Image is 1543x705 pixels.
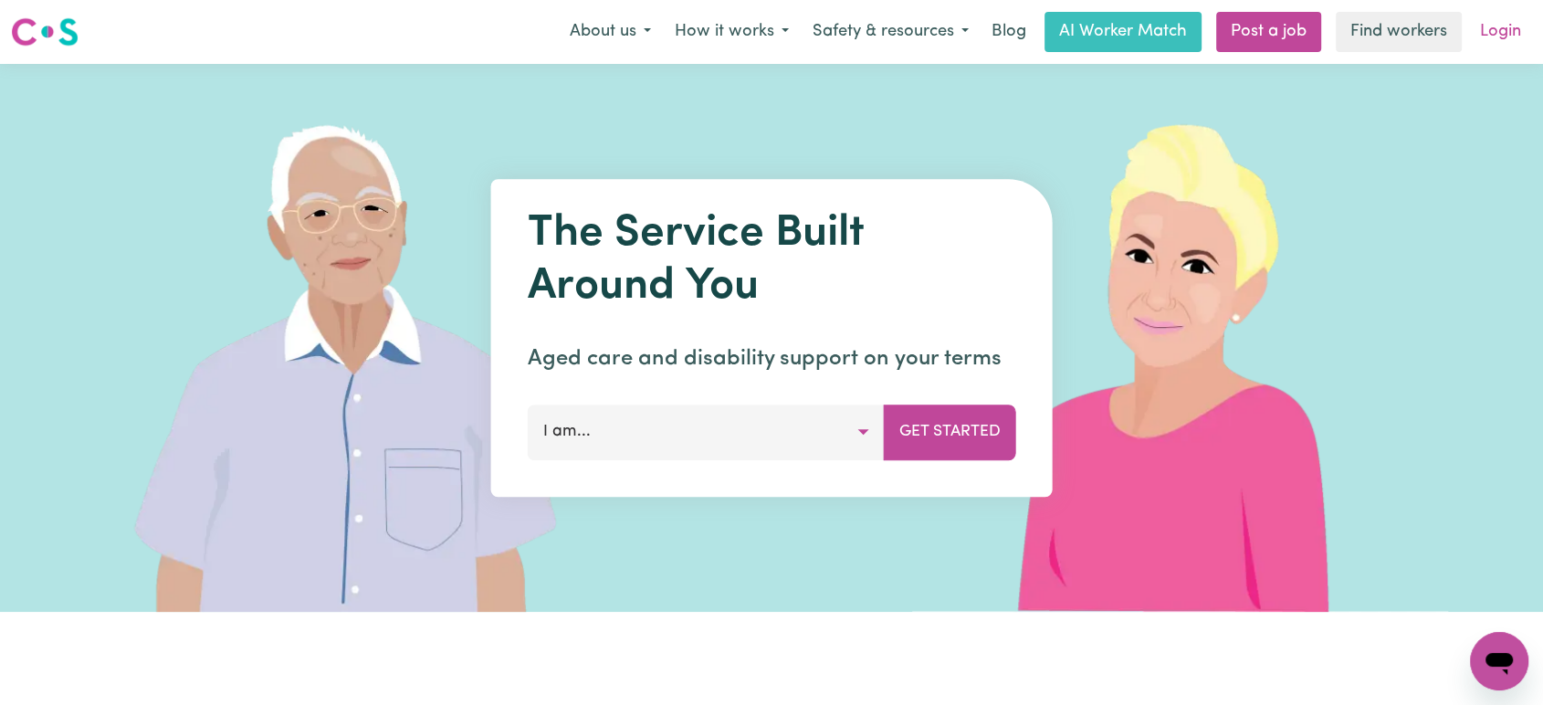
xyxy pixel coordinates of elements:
[884,405,1016,459] button: Get Started
[528,405,885,459] button: I am...
[801,13,981,51] button: Safety & resources
[1469,12,1532,52] a: Login
[981,12,1037,52] a: Blog
[11,16,79,48] img: Careseekers logo
[528,208,1016,313] h1: The Service Built Around You
[1470,632,1528,690] iframe: Button to launch messaging window
[1044,12,1202,52] a: AI Worker Match
[558,13,663,51] button: About us
[528,342,1016,375] p: Aged care and disability support on your terms
[1336,12,1462,52] a: Find workers
[663,13,801,51] button: How it works
[1216,12,1321,52] a: Post a job
[11,11,79,53] a: Careseekers logo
